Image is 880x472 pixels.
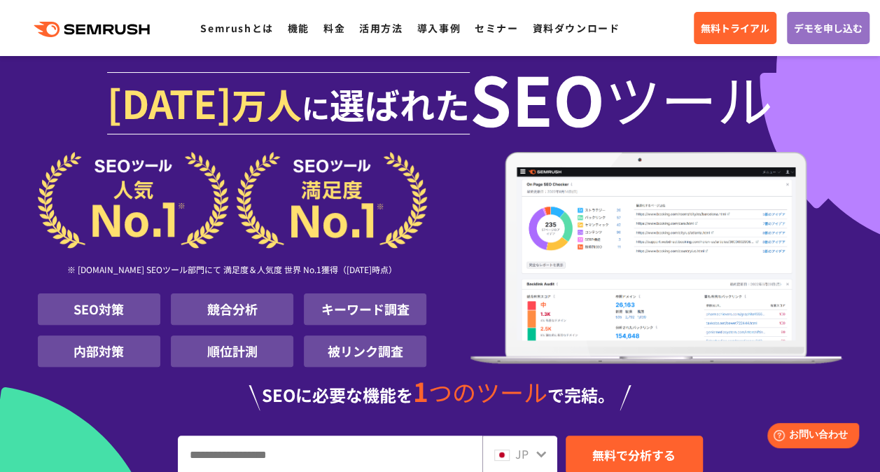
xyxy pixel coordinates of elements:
a: 資料ダウンロード [532,21,620,35]
span: 選ばれた [330,78,470,129]
a: 導入事例 [417,21,461,35]
a: 活用方法 [359,21,403,35]
span: に [302,87,330,127]
span: で完結。 [547,382,615,407]
a: デモを申し込む [787,12,869,44]
a: Semrushとは [200,21,273,35]
iframe: Help widget launcher [755,417,865,457]
a: セミナー [475,21,518,35]
div: ※ [DOMAIN_NAME] SEOツール部門にて 満足度＆人気度 世界 No.1獲得（[DATE]時点） [38,249,427,293]
span: 無料トライアル [701,20,769,36]
div: SEOに必要な機能を [38,378,843,410]
li: 競合分析 [171,293,293,325]
a: 料金 [323,21,345,35]
a: 無料トライアル [694,12,776,44]
li: 順位計測 [171,335,293,367]
li: 内部対策 [38,335,160,367]
span: [DATE] [107,74,232,130]
li: SEO対策 [38,293,160,325]
li: キーワード調査 [304,293,426,325]
li: 被リンク調査 [304,335,426,367]
a: 機能 [288,21,309,35]
span: デモを申し込む [794,20,862,36]
span: 無料で分析する [592,446,676,464]
span: 万人 [232,78,302,129]
span: SEO [470,70,605,126]
span: 1 [413,372,428,410]
span: つのツール [428,375,547,409]
span: JP [515,445,529,462]
span: ツール [605,70,773,126]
